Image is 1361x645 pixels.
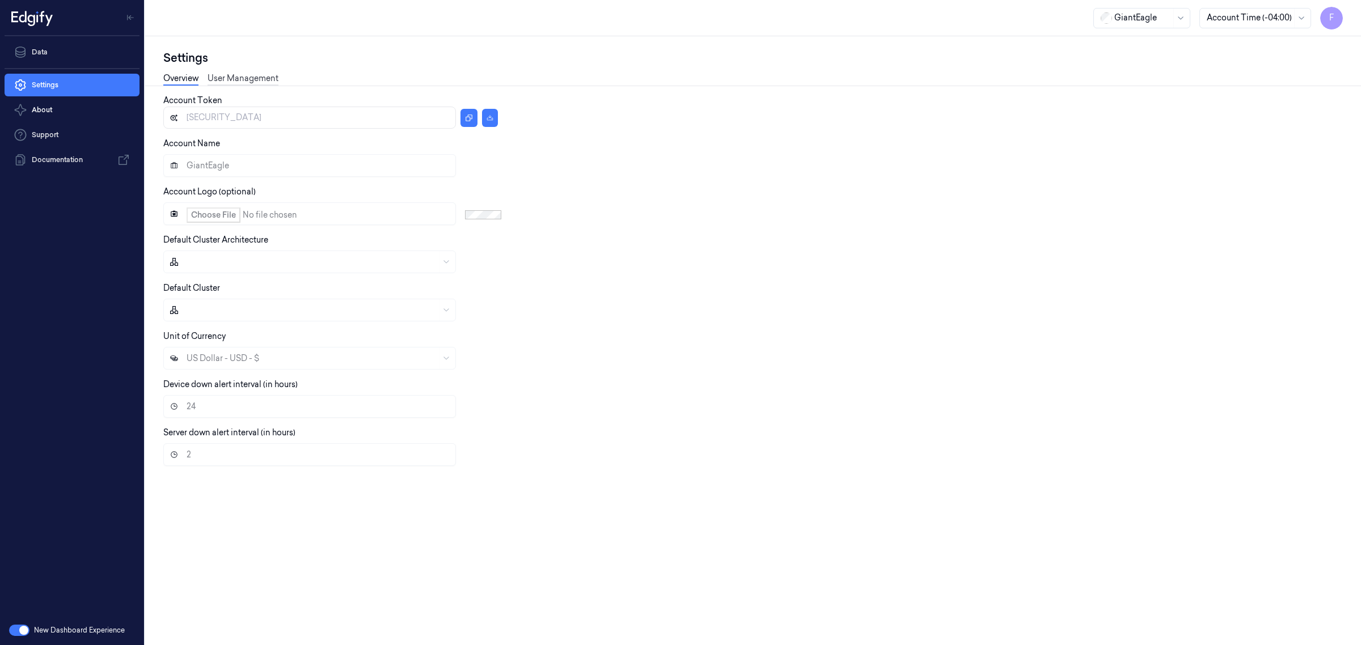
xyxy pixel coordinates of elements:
label: Device down alert interval (in hours) [163,379,298,389]
a: Settings [5,74,140,96]
label: Default Cluster Architecture [163,235,268,245]
label: Account Token [163,95,222,105]
label: Account Logo (optional) [163,186,256,197]
input: Server down alert interval (in hours) [163,443,456,466]
button: F [1320,7,1343,29]
label: Account Name [163,138,220,148]
a: User Management [208,73,278,86]
a: Support [5,124,140,146]
a: Data [5,41,140,63]
div: Settings [163,50,1343,66]
button: About [5,99,140,121]
input: Account Logo (optional) [163,202,456,225]
button: Toggle Navigation [121,9,140,27]
input: Account Name [163,154,456,177]
input: Device down alert interval (in hours) [163,395,456,418]
label: Default Cluster [163,283,220,293]
a: Documentation [5,148,140,171]
a: Overview [163,73,198,86]
label: Server down alert interval (in hours) [163,427,295,438]
label: Unit of Currency [163,331,226,341]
